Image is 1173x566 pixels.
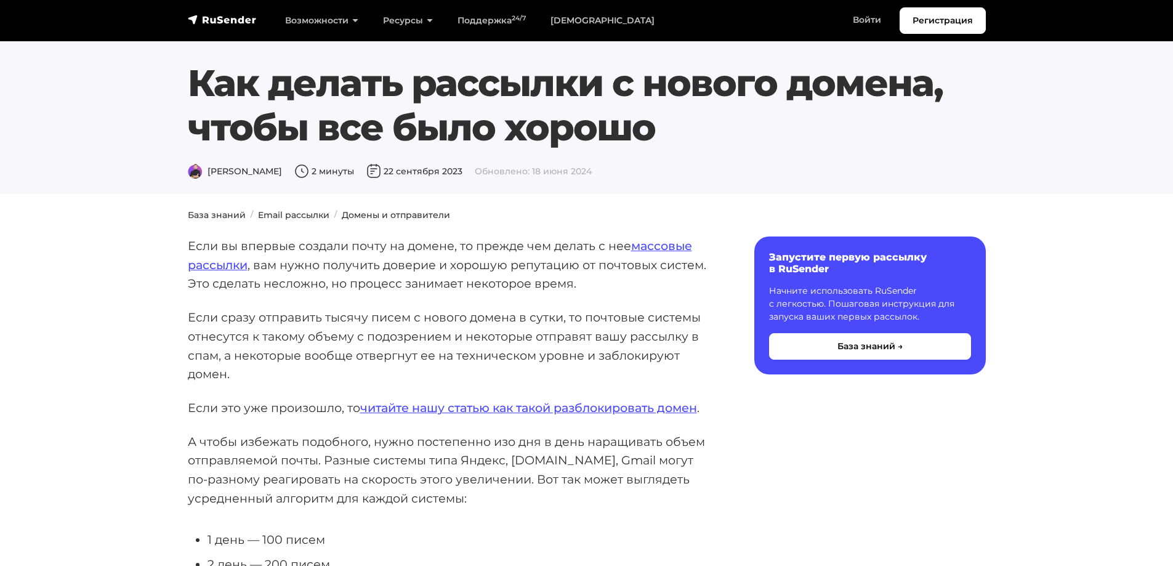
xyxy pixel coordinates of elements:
[538,8,667,33] a: [DEMOGRAPHIC_DATA]
[754,237,986,374] a: Запустите первую рассылку в RuSender Начните использовать RuSender с легкостью. Пошаговая инструк...
[188,166,282,177] span: [PERSON_NAME]
[366,164,381,179] img: Дата публикации
[188,308,715,384] p: Если сразу отправить тысячу писем с нового домена в сутки, то почтовые системы отнесутся к такому...
[294,166,354,177] span: 2 минуты
[360,400,697,415] a: читайте нашу статью как такой разблокировать домен
[512,14,526,22] sup: 24/7
[208,530,715,549] li: 1 день — 100 писем
[188,238,692,272] a: массовые рассылки
[769,333,971,360] button: База знаний →
[188,61,986,150] h1: Как делать рассылки с нового домена, чтобы все было хорошо
[188,398,715,418] p: Если это уже произошло, то .
[180,209,993,222] nav: breadcrumb
[188,209,246,220] a: База знаний
[475,166,592,177] span: Обновлено: 18 июня 2024
[445,8,538,33] a: Поддержка24/7
[840,7,893,33] a: Войти
[188,432,715,508] p: А чтобы избежать подобного, нужно постепенно изо дня в день наращивать объем отправляемой почты. ...
[188,237,715,293] p: Если вы впервые создали почту на домене, то прежде чем делать с нее , вам нужно получить доверие ...
[900,7,986,34] a: Регистрация
[769,285,971,323] p: Начните использовать RuSender с легкостью. Пошаговая инструкция для запуска ваших первых рассылок.
[273,8,371,33] a: Возможности
[294,164,309,179] img: Время чтения
[769,251,971,275] h6: Запустите первую рассылку в RuSender
[188,14,257,26] img: RuSender
[371,8,445,33] a: Ресурсы
[366,166,462,177] span: 22 сентября 2023
[342,209,450,220] a: Домены и отправители
[258,209,329,220] a: Email рассылки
